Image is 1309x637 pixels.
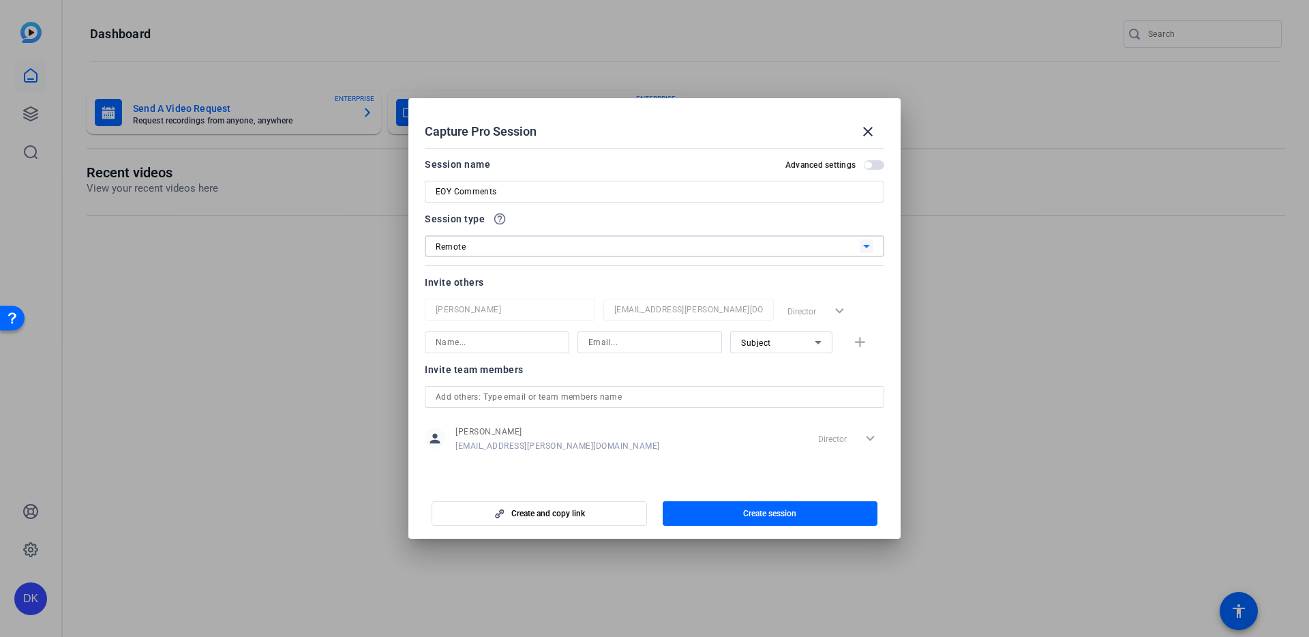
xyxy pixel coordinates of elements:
button: Create and copy link [432,501,647,526]
input: Enter Session Name [436,183,873,200]
span: [PERSON_NAME] [455,426,660,437]
input: Email... [614,301,763,318]
input: Name... [436,301,584,318]
h2: Advanced settings [785,160,856,171]
span: [EMAIL_ADDRESS][PERSON_NAME][DOMAIN_NAME] [455,441,660,451]
button: Create session [663,501,878,526]
span: Session type [425,211,485,227]
span: Create session [743,508,796,519]
div: Session name [425,156,490,173]
div: Capture Pro Session [425,115,884,148]
input: Name... [436,334,558,351]
span: Subject [741,338,771,348]
div: Invite others [425,274,884,291]
mat-icon: close [860,123,876,140]
input: Email... [588,334,711,351]
div: Invite team members [425,361,884,378]
mat-icon: person [425,428,445,449]
span: Remote [436,242,466,252]
span: Create and copy link [511,508,585,519]
input: Add others: Type email or team members name [436,389,873,405]
mat-icon: help_outline [493,212,507,226]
